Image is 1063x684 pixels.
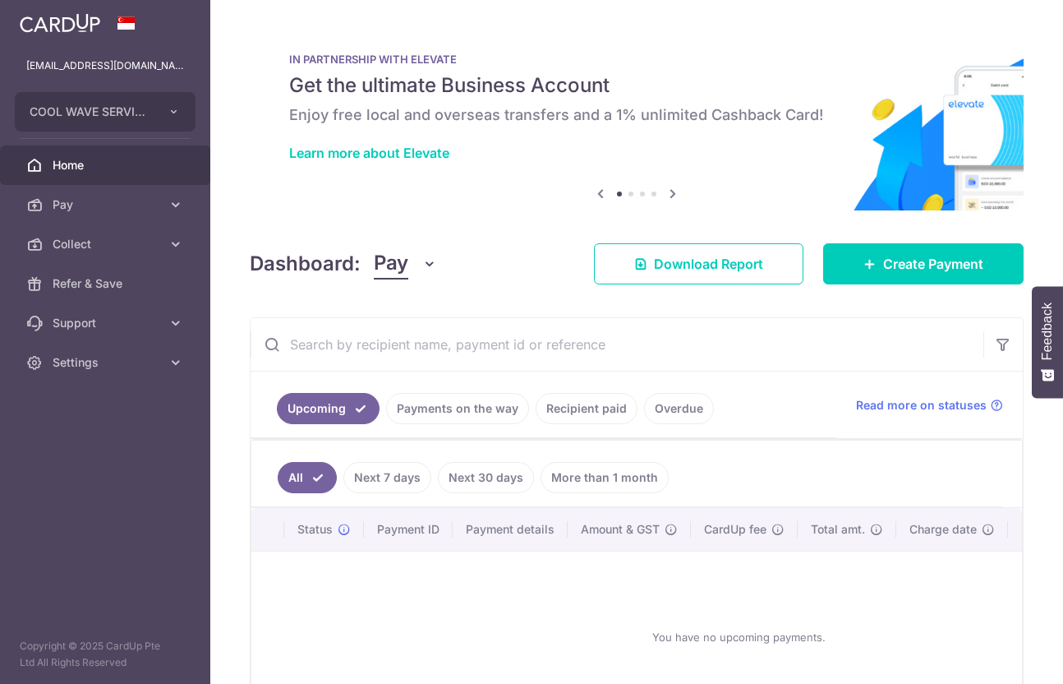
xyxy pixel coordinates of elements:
[386,393,529,424] a: Payments on the way
[541,462,669,493] a: More than 1 month
[856,397,987,414] span: Read more on statuses
[704,521,766,538] span: CardUp fee
[53,196,161,213] span: Pay
[1040,303,1055,360] span: Feedback
[26,58,184,74] p: [EMAIL_ADDRESS][DOMAIN_NAME]
[53,354,161,371] span: Settings
[289,53,984,66] p: IN PARTNERSHIP WITH ELEVATE
[536,393,637,424] a: Recipient paid
[453,508,568,551] th: Payment details
[289,105,984,125] h6: Enjoy free local and overseas transfers and a 1% unlimited Cashback Card!
[581,521,660,538] span: Amount & GST
[53,236,161,252] span: Collect
[289,145,449,161] a: Learn more about Elevate
[15,92,196,132] button: COOL WAVE SERVICES
[20,13,100,33] img: CardUp
[1032,286,1063,398] button: Feedback - Show survey
[250,26,1024,210] img: Renovation banner
[251,318,983,371] input: Search by recipient name, payment id or reference
[277,393,380,424] a: Upcoming
[53,157,161,173] span: Home
[374,248,408,280] span: Pay
[53,315,161,331] span: Support
[856,397,1003,414] a: Read more on statuses
[30,104,151,120] span: COOL WAVE SERVICES
[654,254,763,274] span: Download Report
[289,72,984,99] h5: Get the ultimate Business Account
[811,521,865,538] span: Total amt.
[53,275,161,292] span: Refer & Save
[297,521,333,538] span: Status
[909,521,977,538] span: Charge date
[438,462,534,493] a: Next 30 days
[364,508,453,551] th: Payment ID
[644,393,714,424] a: Overdue
[278,462,337,493] a: All
[594,243,803,284] a: Download Report
[823,243,1024,284] a: Create Payment
[343,462,431,493] a: Next 7 days
[250,249,361,279] h4: Dashboard:
[883,254,983,274] span: Create Payment
[374,248,437,280] button: Pay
